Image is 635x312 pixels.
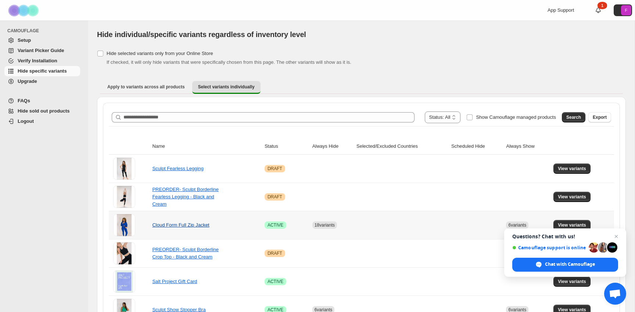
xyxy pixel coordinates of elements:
a: Salt Project Gift Card [152,279,197,284]
span: Chat with Camouflage [512,258,618,272]
a: Upgrade [4,76,80,87]
span: 18 variants [315,223,335,228]
span: Search [566,114,581,120]
text: F [625,8,628,12]
span: Upgrade [18,78,37,84]
th: Always Show [504,138,551,155]
span: Select variants individually [198,84,255,90]
a: FAQs [4,96,80,106]
span: Hide selected variants only from your Online Store [107,51,213,56]
span: CAMOUFLAGE [7,28,83,34]
a: Logout [4,116,80,126]
span: Camouflage support is online [512,245,586,250]
span: Export [593,114,607,120]
th: Status [262,138,310,155]
a: PREORDER- Sculpt Borderline Crop Top - Black and Cream [152,247,219,260]
span: Variant Picker Guide [18,48,64,53]
a: Cloud Form Full Zip Jacket [152,222,209,228]
span: 6 variants [508,223,526,228]
button: Apply to variants across all products [101,81,191,93]
a: Setup [4,35,80,45]
th: Always Hide [310,138,354,155]
span: View variants [558,279,586,285]
button: View variants [553,220,591,230]
a: 1 [595,7,602,14]
button: View variants [553,164,591,174]
span: Logout [18,118,34,124]
span: Apply to variants across all products [107,84,185,90]
span: ACTIVE [268,222,283,228]
a: Hide sold out products [4,106,80,116]
span: ACTIVE [268,279,283,285]
span: Verify Installation [18,58,57,63]
a: Verify Installation [4,56,80,66]
span: If checked, it will only hide variants that were specifically chosen from this page. The other va... [107,59,351,65]
span: Questions? Chat with us! [512,234,618,239]
span: FAQs [18,98,30,103]
span: DRAFT [268,194,282,200]
a: Variant Picker Guide [4,45,80,56]
span: Hide sold out products [18,108,70,114]
span: App Support [548,7,574,13]
button: Search [562,112,585,122]
a: PREORDER- Sculpt Borderline Fearless Legging - Black and Cream [152,187,219,207]
button: Export [588,112,611,122]
span: Avatar with initials F [621,5,631,15]
span: Hide specific variants [18,68,67,74]
span: Setup [18,37,31,43]
button: View variants [553,276,591,287]
th: Name [150,138,262,155]
span: View variants [558,166,586,172]
img: Camouflage [6,0,43,21]
span: View variants [558,194,586,200]
span: View variants [558,222,586,228]
span: DRAFT [268,166,282,172]
button: View variants [553,192,591,202]
span: Chat with Camouflage [545,261,595,268]
a: Hide specific variants [4,66,80,76]
div: 1 [598,2,607,9]
button: Select variants individually [192,81,261,94]
button: Avatar with initials F [614,4,632,16]
a: Open chat [604,283,626,305]
th: Selected/Excluded Countries [354,138,449,155]
a: Sculpt Fearless Legging [152,166,203,171]
th: Scheduled Hide [449,138,504,155]
span: Show Camouflage managed products [476,114,556,120]
span: DRAFT [268,250,282,256]
span: Hide individual/specific variants regardless of inventory level [97,30,306,38]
